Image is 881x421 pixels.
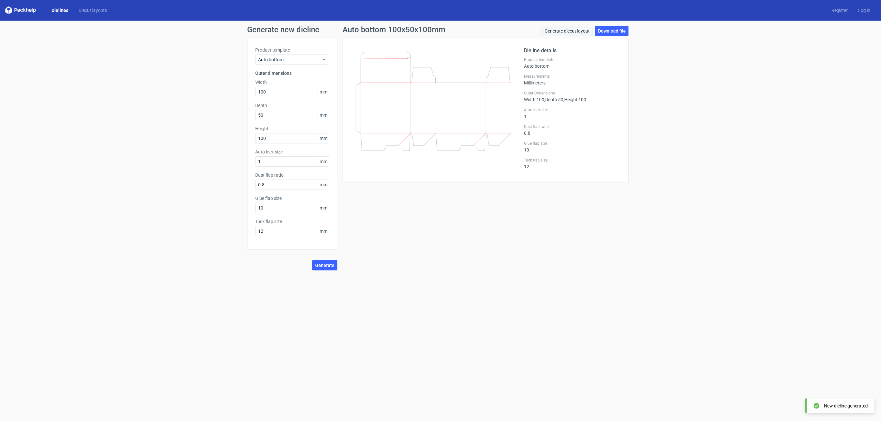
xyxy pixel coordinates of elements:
[318,110,329,120] span: mm
[542,26,593,36] a: Generate diecut layout
[255,79,329,85] label: Width
[524,141,621,152] div: 10
[524,158,621,163] label: Tuck flap size
[318,226,329,236] span: mm
[343,26,445,34] h1: Auto bottom 100x50x100mm
[853,7,876,14] a: Log in
[524,57,621,69] div: Auto bottom
[318,87,329,97] span: mm
[255,125,329,132] label: Height
[524,107,621,119] div: 1
[255,195,329,201] label: Glue flap size
[524,74,621,79] label: Measurements
[312,260,337,270] button: Generate
[563,97,586,102] span: , Height : 100
[318,133,329,143] span: mm
[524,124,621,129] label: Dust flap ratio
[318,203,329,213] span: mm
[255,102,329,109] label: Depth
[827,7,853,14] a: Register
[255,47,329,53] label: Product template
[73,7,112,14] a: Diecut layouts
[524,91,621,96] label: Outer Dimensions
[318,157,329,166] span: mm
[824,403,868,409] div: New dieline generated
[544,97,563,102] span: , Depth : 50
[255,149,329,155] label: Auto lock size
[318,180,329,190] span: mm
[524,141,621,146] label: Glue flap size
[524,158,621,169] div: 12
[255,172,329,178] label: Dust flap ratio
[247,26,634,34] h1: Generate new dieline
[255,70,329,76] h3: Outer dimensions
[524,97,544,102] span: Width : 100
[255,218,329,225] label: Tuck flap size
[524,74,621,85] div: Millimeters
[524,47,621,54] h2: Dieline details
[524,124,621,136] div: 0.8
[595,26,629,36] a: Download file
[46,7,73,14] a: Dielines
[315,263,334,268] span: Generate
[524,107,621,113] label: Auto lock size
[258,56,322,63] span: Auto bottom
[524,57,621,62] label: Product template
